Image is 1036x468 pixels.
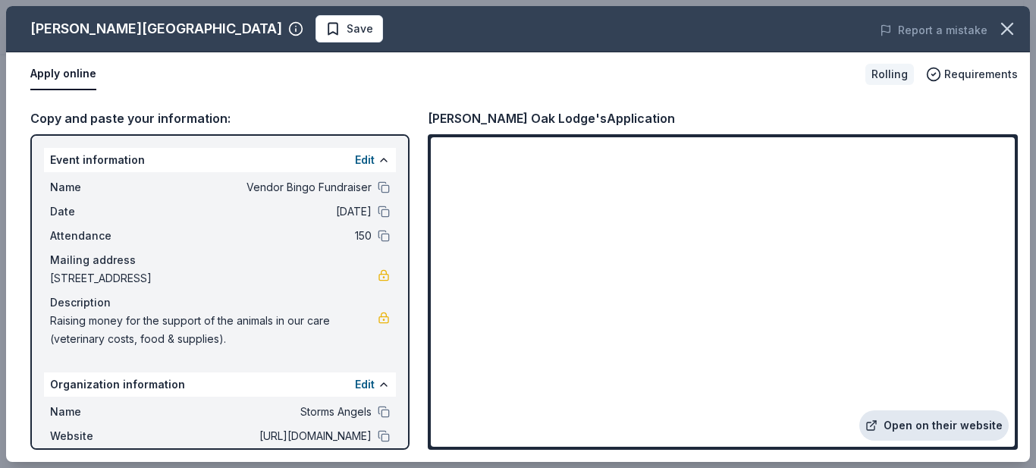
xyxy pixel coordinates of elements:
[355,151,375,169] button: Edit
[44,372,396,397] div: Organization information
[428,108,675,128] div: [PERSON_NAME] Oak Lodge's Application
[30,17,282,41] div: [PERSON_NAME][GEOGRAPHIC_DATA]
[50,227,152,245] span: Attendance
[50,178,152,196] span: Name
[50,251,390,269] div: Mailing address
[355,375,375,394] button: Edit
[152,427,372,445] span: [URL][DOMAIN_NAME]
[347,20,373,38] span: Save
[30,58,96,90] button: Apply online
[152,403,372,421] span: Storms Angels
[50,203,152,221] span: Date
[30,108,410,128] div: Copy and paste your information:
[152,227,372,245] span: 150
[865,64,914,85] div: Rolling
[926,65,1018,83] button: Requirements
[50,427,152,445] span: Website
[880,21,987,39] button: Report a mistake
[50,269,378,287] span: [STREET_ADDRESS]
[50,312,378,348] span: Raising money for the support of the animals in our care (veterinary costs, food & supplies).
[50,294,390,312] div: Description
[44,148,396,172] div: Event information
[859,410,1009,441] a: Open on their website
[316,15,383,42] button: Save
[152,203,372,221] span: [DATE]
[50,403,152,421] span: Name
[944,65,1018,83] span: Requirements
[152,178,372,196] span: Vendor Bingo Fundraiser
